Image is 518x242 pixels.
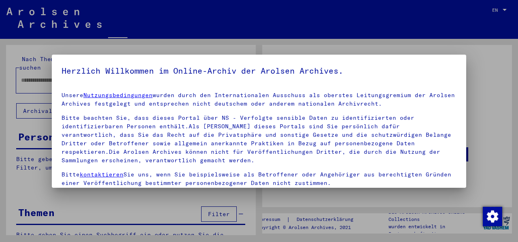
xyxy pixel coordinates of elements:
[80,171,123,178] a: kontaktieren
[62,114,456,165] p: Bitte beachten Sie, dass dieses Portal über NS - Verfolgte sensible Daten zu identifizierten oder...
[62,91,456,108] p: Unsere wurden durch den Internationalen Ausschuss als oberstes Leitungsgremium der Arolsen Archiv...
[482,206,502,226] div: Change consent
[83,91,153,99] a: Nutzungsbedingungen
[62,64,456,77] h5: Herzlich Willkommen im Online-Archiv der Arolsen Archives.
[62,170,456,187] p: Bitte Sie uns, wenn Sie beispielsweise als Betroffener oder Angehöriger aus berechtigten Gründen ...
[483,207,502,226] img: Change consent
